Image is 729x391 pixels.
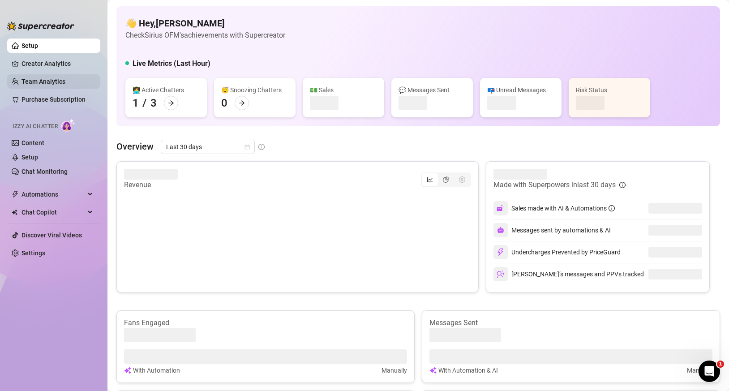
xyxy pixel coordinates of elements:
article: Manually [687,365,712,375]
img: svg%3e [124,365,131,375]
span: arrow-right [239,100,245,106]
span: info-circle [258,144,265,150]
article: Messages Sent [429,318,712,328]
a: Purchase Subscription [21,92,93,107]
span: line-chart [427,176,433,183]
img: Chat Copilot [12,209,17,215]
img: svg%3e [497,248,505,256]
article: Manually [382,365,407,375]
img: svg%3e [497,204,505,212]
a: Chat Monitoring [21,168,68,175]
div: segmented control [421,172,471,187]
span: info-circle [619,182,626,188]
span: pie-chart [443,176,449,183]
img: logo-BBDzfeDw.svg [7,21,74,30]
iframe: Intercom live chat [699,361,720,382]
img: svg%3e [429,365,437,375]
h5: Live Metrics (Last Hour) [133,58,210,69]
span: Last 30 days [166,140,249,154]
span: 1 [717,361,724,368]
img: svg%3e [497,227,504,234]
a: Creator Analytics [21,56,93,71]
div: [PERSON_NAME]’s messages and PPVs tracked [493,267,644,281]
a: Content [21,139,44,146]
span: info-circle [609,205,615,211]
div: 3 [150,96,157,110]
div: Messages sent by automations & AI [493,223,611,237]
a: Discover Viral Videos [21,232,82,239]
a: Setup [21,42,38,49]
h4: 👋 Hey, [PERSON_NAME] [125,17,285,30]
div: 0 [221,96,227,110]
article: Revenue [124,180,178,190]
span: arrow-right [168,100,174,106]
article: With Automation [133,365,180,375]
a: Settings [21,249,45,257]
div: 1 [133,96,139,110]
span: Izzy AI Chatter [13,122,58,131]
div: 😴 Snoozing Chatters [221,85,288,95]
span: Chat Copilot [21,205,85,219]
article: Made with Superpowers in last 30 days [493,180,616,190]
div: Undercharges Prevented by PriceGuard [493,245,621,259]
div: 📪 Unread Messages [487,85,554,95]
div: 👩‍💻 Active Chatters [133,85,200,95]
img: svg%3e [497,270,505,278]
article: With Automation & AI [438,365,498,375]
div: Risk Status [576,85,643,95]
span: thunderbolt [12,191,19,198]
div: 💬 Messages Sent [399,85,466,95]
a: Setup [21,154,38,161]
article: Overview [116,140,154,153]
article: Fans Engaged [124,318,407,328]
div: Sales made with AI & Automations [511,203,615,213]
span: calendar [244,144,250,150]
div: 💵 Sales [310,85,377,95]
img: AI Chatter [61,119,75,132]
article: Check Sirius OFM's achievements with Supercreator [125,30,285,41]
span: Automations [21,187,85,202]
a: Team Analytics [21,78,65,85]
span: dollar-circle [459,176,465,183]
